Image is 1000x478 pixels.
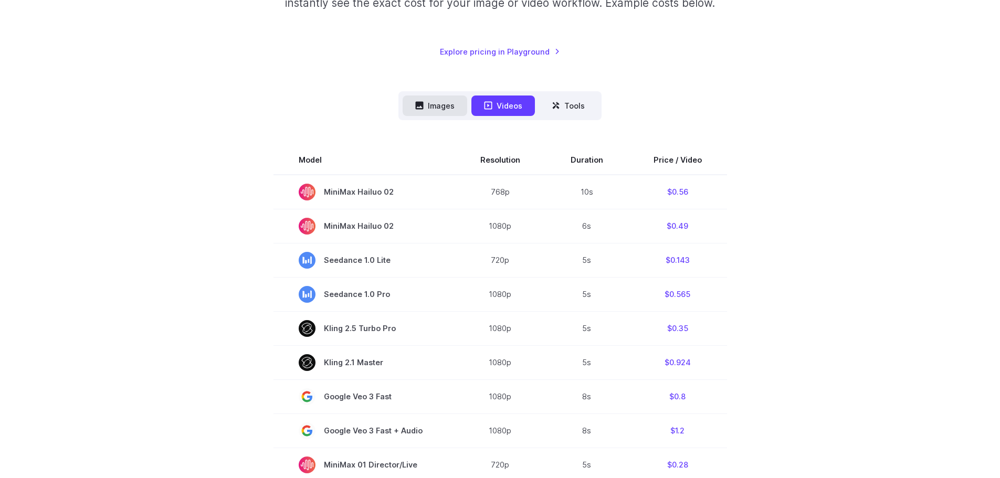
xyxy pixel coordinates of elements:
[545,145,628,175] th: Duration
[628,345,727,379] td: $0.924
[299,354,430,371] span: Kling 2.1 Master
[455,277,545,311] td: 1080p
[455,413,545,448] td: 1080p
[471,95,535,116] button: Videos
[545,379,628,413] td: 8s
[545,243,628,277] td: 5s
[299,252,430,269] span: Seedance 1.0 Lite
[273,145,455,175] th: Model
[455,345,545,379] td: 1080p
[545,413,628,448] td: 8s
[455,379,545,413] td: 1080p
[455,311,545,345] td: 1080p
[628,277,727,311] td: $0.565
[628,311,727,345] td: $0.35
[299,320,430,337] span: Kling 2.5 Turbo Pro
[455,175,545,209] td: 768p
[455,209,545,243] td: 1080p
[440,46,560,58] a: Explore pricing in Playground
[545,209,628,243] td: 6s
[545,345,628,379] td: 5s
[455,243,545,277] td: 720p
[299,286,430,303] span: Seedance 1.0 Pro
[299,388,430,405] span: Google Veo 3 Fast
[628,379,727,413] td: $0.8
[299,184,430,200] span: MiniMax Hailuo 02
[628,209,727,243] td: $0.49
[545,277,628,311] td: 5s
[628,413,727,448] td: $1.2
[545,311,628,345] td: 5s
[628,175,727,209] td: $0.56
[628,243,727,277] td: $0.143
[539,95,597,116] button: Tools
[403,95,467,116] button: Images
[545,175,628,209] td: 10s
[299,218,430,235] span: MiniMax Hailuo 02
[628,145,727,175] th: Price / Video
[299,456,430,473] span: MiniMax 01 Director/Live
[455,145,545,175] th: Resolution
[299,422,430,439] span: Google Veo 3 Fast + Audio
